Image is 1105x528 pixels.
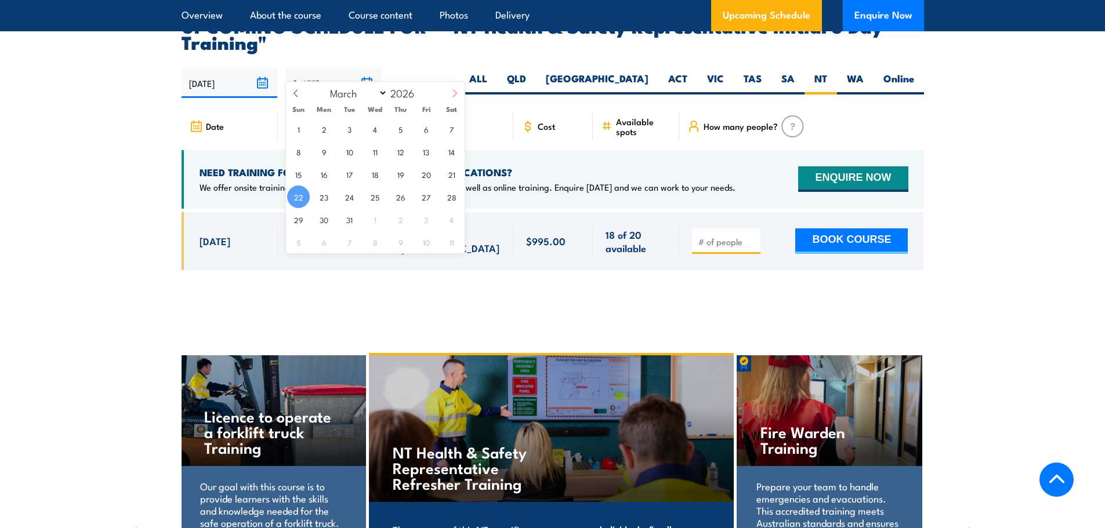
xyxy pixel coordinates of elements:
[526,234,566,247] span: $995.00
[338,163,361,185] span: March 17, 2026
[805,72,837,94] label: NT
[337,105,363,113] span: Tue
[286,105,311,113] span: Sun
[440,140,463,163] span: March 14, 2026
[389,118,412,140] span: March 5, 2026
[536,72,658,94] label: [GEOGRAPHIC_DATA]
[616,116,671,136] span: Available spots
[389,140,412,163] span: March 12, 2026
[313,208,335,231] span: March 30, 2026
[401,228,501,255] span: EAST ARM - [GEOGRAPHIC_DATA]
[698,236,756,247] input: # of people
[324,85,387,100] select: Month
[440,231,463,253] span: April 11, 2026
[313,118,335,140] span: March 2, 2026
[338,231,361,253] span: April 7, 2026
[287,185,310,208] span: March 22, 2026
[364,118,386,140] span: March 4, 2026
[363,105,388,113] span: Wed
[313,163,335,185] span: March 16, 2026
[200,234,230,247] span: [DATE]
[459,72,497,94] label: ALL
[837,72,874,94] label: WA
[606,228,666,255] span: 18 of 20 available
[287,208,310,231] span: March 29, 2026
[497,72,536,94] label: QLD
[389,231,412,253] span: April 9, 2026
[287,118,310,140] span: March 1, 2026
[415,208,437,231] span: April 3, 2026
[287,231,310,253] span: April 5, 2026
[734,72,771,94] label: TAS
[798,166,908,192] button: ENQUIRE NOW
[182,68,277,98] input: From date
[874,72,924,94] label: Online
[440,163,463,185] span: March 21, 2026
[415,140,437,163] span: March 13, 2026
[415,185,437,208] span: March 27, 2026
[364,163,386,185] span: March 18, 2026
[364,231,386,253] span: April 8, 2026
[440,208,463,231] span: April 4, 2026
[415,231,437,253] span: April 10, 2026
[760,424,898,455] h4: Fire Warden Training
[697,72,734,94] label: VIC
[415,163,437,185] span: March 20, 2026
[771,72,805,94] label: SA
[311,105,337,113] span: Mon
[182,17,924,50] h2: UPCOMING SCHEDULE FOR - "NT Health & Safety Representative Initial 5 Day Training"
[389,208,412,231] span: April 2, 2026
[364,185,386,208] span: March 25, 2026
[338,118,361,140] span: March 3, 2026
[338,208,361,231] span: March 31, 2026
[286,68,382,98] input: To date
[287,140,310,163] span: March 8, 2026
[440,185,463,208] span: March 28, 2026
[538,121,555,131] span: Cost
[364,140,386,163] span: March 11, 2026
[440,118,463,140] span: March 7, 2026
[200,181,736,193] p: We offer onsite training, training at our centres, multisite solutions as well as online training...
[204,408,342,455] h4: Licence to operate a forklift truck Training
[364,208,386,231] span: April 1, 2026
[388,105,414,113] span: Thu
[387,86,426,100] input: Year
[414,105,439,113] span: Fri
[313,140,335,163] span: March 9, 2026
[389,185,412,208] span: March 26, 2026
[439,105,465,113] span: Sat
[795,228,908,254] button: BOOK COURSE
[287,163,310,185] span: March 15, 2026
[704,121,778,131] span: How many people?
[389,163,412,185] span: March 19, 2026
[338,140,361,163] span: March 10, 2026
[313,185,335,208] span: March 23, 2026
[206,121,224,131] span: Date
[338,185,361,208] span: March 24, 2026
[200,166,736,179] h4: NEED TRAINING FOR LARGER GROUPS OR MULTIPLE LOCATIONS?
[658,72,697,94] label: ACT
[415,118,437,140] span: March 6, 2026
[393,444,529,491] h4: NT Health & Safety Representative Refresher Training
[313,231,335,253] span: April 6, 2026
